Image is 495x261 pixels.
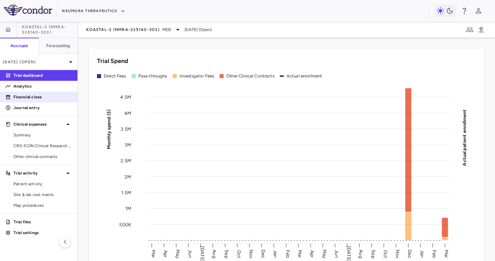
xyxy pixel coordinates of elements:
[151,250,156,258] text: Mar
[322,249,327,258] text: May
[46,43,70,49] h6: Forecasting
[106,109,112,149] tspan: Monthly spend ($)
[211,250,217,258] text: Aug
[163,250,168,257] text: Apr
[13,94,72,100] p: Financial close
[13,170,64,176] p: Trial activity
[4,5,52,15] img: logo-full-SnFGN8VE.png
[62,6,125,17] button: Neumora Therapeutics
[187,250,193,258] text: Jun
[124,110,131,116] tspan: 4M
[407,249,412,258] text: Dec
[97,57,128,66] h6: Trial Spend
[138,73,167,79] div: Pass-throughs
[431,250,437,258] text: Feb
[272,250,278,257] text: Jan
[175,249,180,258] text: May
[125,206,131,211] tspan: 1M
[104,73,126,79] div: Direct Fees
[86,27,160,32] span: KOASTAL-3 (NMRA-335140-303)
[226,73,274,79] div: Other Clinical Contracts
[13,132,72,138] span: Summary
[3,59,67,65] p: [DATE] (Open)
[370,250,376,258] text: Sep
[419,250,425,257] text: Jan
[10,43,28,49] h6: Accruals
[125,142,131,148] tspan: 3M
[13,181,72,187] span: Patient activity
[383,250,388,258] text: Oct
[358,250,364,258] text: Aug
[13,154,72,160] span: Other clinical contracts
[125,174,131,180] tspan: 2M
[297,250,303,258] text: Mar
[236,250,242,258] text: Oct
[121,190,131,196] tspan: 1.5M
[13,230,72,236] p: Trial settings
[443,250,449,258] text: Mar
[120,94,131,100] tspan: 4.5M
[13,192,72,198] span: Site & lab cost matrix
[309,250,315,257] text: Apr
[13,105,72,111] p: Journal entry
[22,24,77,35] span: KOASTAL-3 (NMRA-335140-303)
[13,202,72,208] span: Map procedures
[13,121,64,127] p: Clinical expenses
[13,219,72,225] p: Trial files
[395,249,400,258] text: Nov
[287,73,322,79] div: Actual enrollment
[224,250,229,258] text: Sep
[248,249,254,258] text: Nov
[121,126,131,132] tspan: 3.5M
[13,143,72,149] span: CRO ICON Clinical Research Limited
[285,250,291,258] text: Feb
[162,27,171,33] span: MDD
[121,158,131,164] tspan: 2.5M
[13,72,72,78] p: Trial dashboard
[119,222,131,227] tspan: 500K
[179,73,214,79] div: Investigator Fees
[462,109,467,166] tspan: Actual patient enrollment
[13,83,72,89] p: Analytics
[185,27,212,33] span: [DATE] (Open)
[334,250,339,258] text: Jun
[260,249,266,258] text: Dec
